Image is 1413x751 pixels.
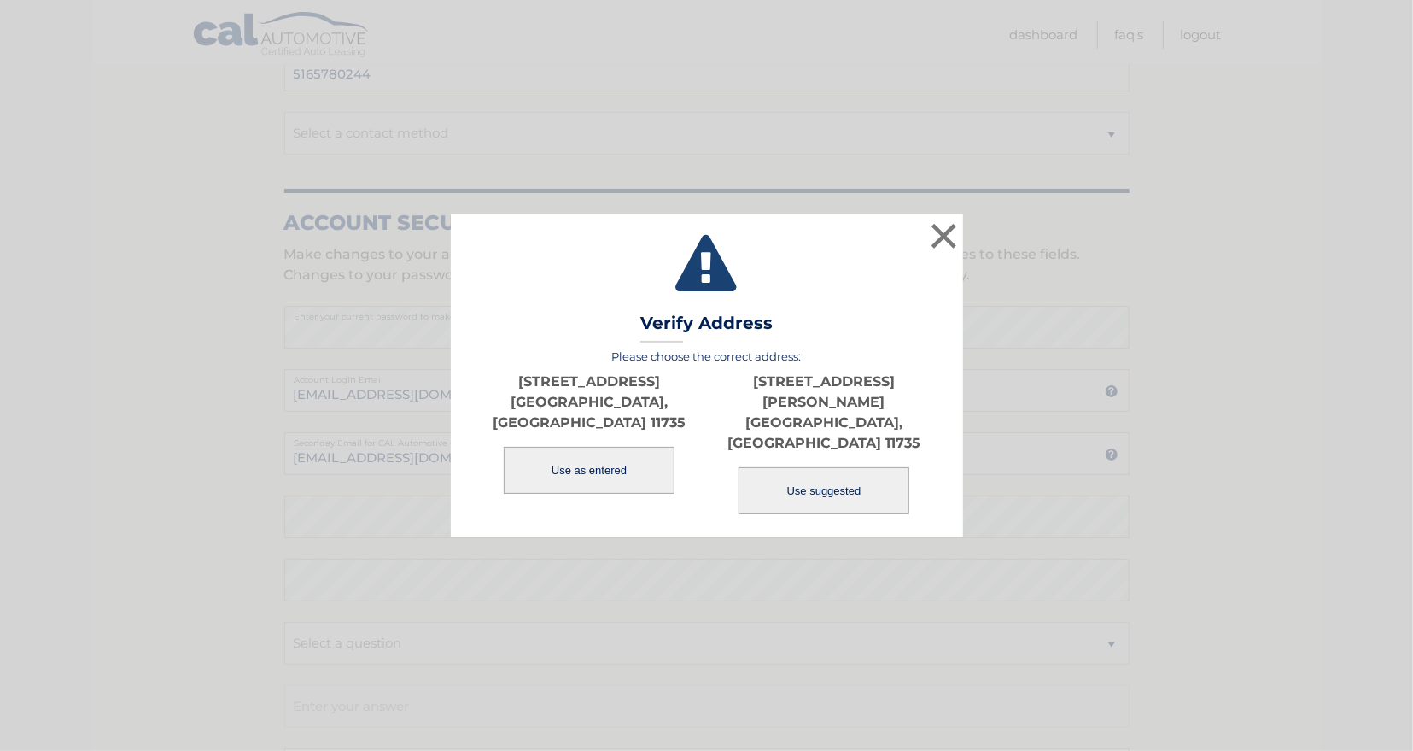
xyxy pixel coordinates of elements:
[739,467,909,514] button: Use suggested
[640,313,773,343] h3: Verify Address
[472,372,707,433] p: [STREET_ADDRESS] [GEOGRAPHIC_DATA], [GEOGRAPHIC_DATA] 11735
[504,447,674,494] button: Use as entered
[472,349,942,516] div: Please choose the correct address:
[707,372,942,454] p: [STREET_ADDRESS][PERSON_NAME] [GEOGRAPHIC_DATA], [GEOGRAPHIC_DATA] 11735
[927,219,961,253] button: ×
